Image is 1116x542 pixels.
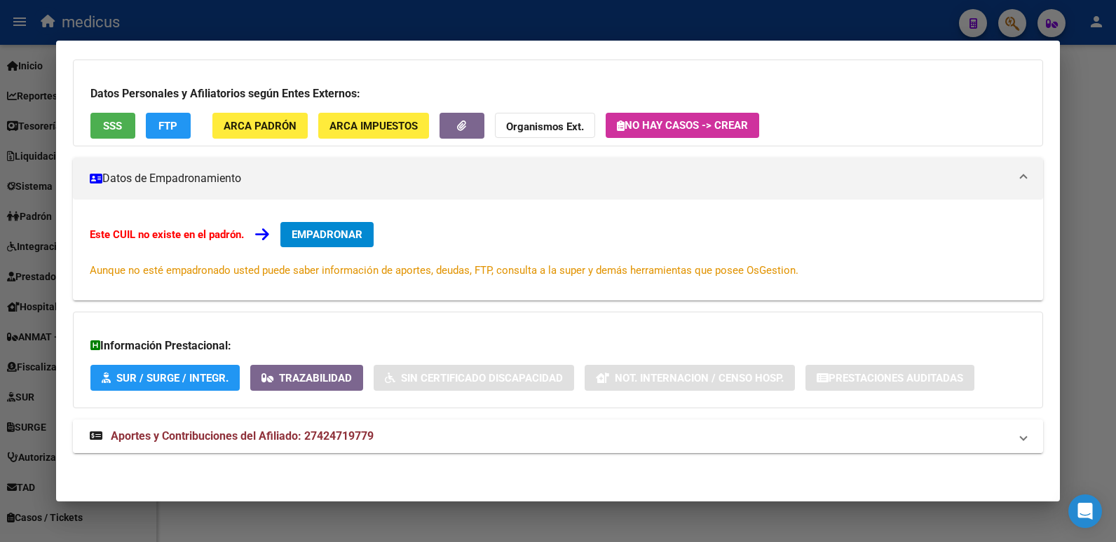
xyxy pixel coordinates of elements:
span: ARCA Padrón [224,120,297,132]
button: ARCA Impuestos [318,113,429,139]
span: Not. Internacion / Censo Hosp. [615,372,784,384]
button: SUR / SURGE / INTEGR. [90,365,240,391]
span: SSS [103,120,122,132]
button: EMPADRONAR [280,222,374,247]
button: SSS [90,113,135,139]
h3: Información Prestacional: [90,338,1026,354]
mat-expansion-panel-header: Aportes y Contribuciones del Afiliado: 27424719779 [73,419,1044,453]
span: SUR / SURGE / INTEGR. [116,372,229,384]
span: Aunque no esté empadronado usted puede saber información de aportes, deudas, FTP, consulta a la s... [90,264,798,277]
span: FTP [158,120,177,132]
button: Not. Internacion / Censo Hosp. [585,365,795,391]
button: Trazabilidad [250,365,363,391]
span: Sin Certificado Discapacidad [401,372,563,384]
button: ARCA Padrón [212,113,308,139]
div: Open Intercom Messenger [1068,494,1102,528]
span: EMPADRONAR [292,228,362,241]
span: Aportes y Contribuciones del Afiliado: 27424719779 [111,429,374,443]
strong: Este CUIL no existe en el padrón. [90,228,244,241]
div: Datos de Empadronamiento [73,200,1044,300]
span: Prestaciones Auditadas [829,372,963,384]
span: No hay casos -> Crear [617,119,748,132]
mat-panel-title: Datos de Empadronamiento [90,170,1010,187]
button: Organismos Ext. [495,113,595,139]
span: Trazabilidad [279,372,352,384]
span: ARCA Impuestos [329,120,418,132]
button: No hay casos -> Crear [606,113,759,138]
mat-expansion-panel-header: Datos de Empadronamiento [73,158,1044,200]
h3: Datos Personales y Afiliatorios según Entes Externos: [90,85,1026,102]
strong: Organismos Ext. [506,120,584,133]
button: Prestaciones Auditadas [805,365,974,391]
button: Sin Certificado Discapacidad [374,365,574,391]
button: FTP [146,113,191,139]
